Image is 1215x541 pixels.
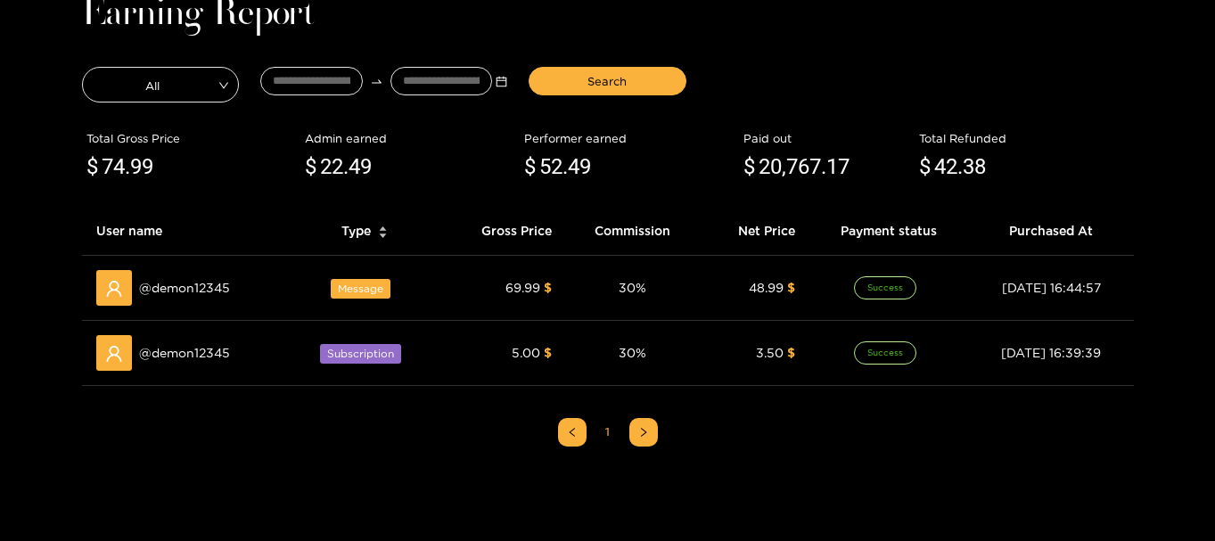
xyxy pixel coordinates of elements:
[341,221,371,241] span: Type
[512,346,540,359] span: 5.00
[629,418,658,447] button: right
[567,427,578,438] span: left
[539,154,562,179] span: 52
[934,154,957,179] span: 42
[558,418,587,447] button: left
[378,231,388,241] span: caret-down
[756,346,784,359] span: 3.50
[82,207,290,256] th: User name
[86,129,297,147] div: Total Gross Price
[809,207,969,256] th: Payment status
[919,151,931,184] span: $
[854,276,916,299] span: Success
[82,2,1134,27] h1: Earning Report
[743,151,755,184] span: $
[619,281,646,294] span: 30 %
[969,207,1134,256] th: Purchased At
[320,344,401,364] span: Subscription
[919,129,1129,147] div: Total Refunded
[370,75,383,88] span: to
[370,75,383,88] span: swap-right
[700,207,809,256] th: Net Price
[529,67,686,95] button: Search
[102,154,125,179] span: 74
[619,346,646,359] span: 30 %
[320,154,343,179] span: 22
[331,279,390,299] span: Message
[505,281,540,294] span: 69.99
[638,427,649,438] span: right
[86,151,98,184] span: $
[343,154,372,179] span: .49
[305,151,316,184] span: $
[787,281,795,294] span: $
[821,154,850,179] span: .17
[587,72,627,90] span: Search
[558,418,587,447] li: Previous Page
[562,154,591,179] span: .49
[139,278,230,298] span: @ demon12345
[749,281,784,294] span: 48.99
[139,343,230,363] span: @ demon12345
[594,418,622,447] li: 1
[759,154,821,179] span: 20,767
[629,418,658,447] li: Next Page
[83,72,239,97] span: All
[854,341,916,365] span: Success
[743,129,910,147] div: Paid out
[524,129,735,147] div: Performer earned
[595,419,621,446] a: 1
[787,346,795,359] span: $
[378,224,388,234] span: caret-up
[544,346,552,359] span: $
[1001,346,1101,359] span: [DATE] 16:39:39
[566,207,700,256] th: Commission
[524,151,536,184] span: $
[957,154,986,179] span: .38
[105,280,123,298] span: user
[125,154,153,179] span: .99
[1002,281,1101,294] span: [DATE] 16:44:57
[105,345,123,363] span: user
[544,281,552,294] span: $
[305,129,515,147] div: Admin earned
[439,207,566,256] th: Gross Price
